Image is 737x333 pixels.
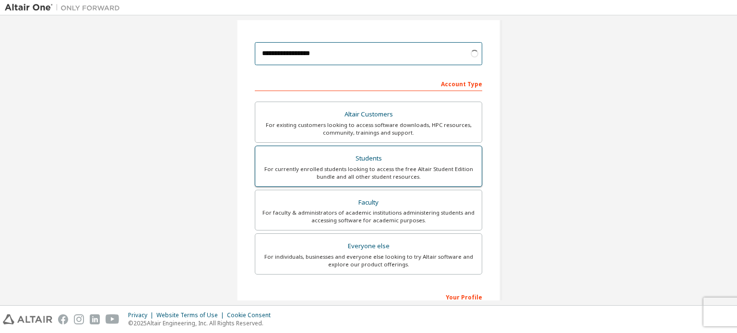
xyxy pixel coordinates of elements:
[58,314,68,324] img: facebook.svg
[261,152,476,165] div: Students
[255,289,482,304] div: Your Profile
[261,121,476,137] div: For existing customers looking to access software downloads, HPC resources, community, trainings ...
[261,108,476,121] div: Altair Customers
[255,76,482,91] div: Account Type
[90,314,100,324] img: linkedin.svg
[156,311,227,319] div: Website Terms of Use
[261,196,476,209] div: Faculty
[227,311,276,319] div: Cookie Consent
[128,311,156,319] div: Privacy
[74,314,84,324] img: instagram.svg
[128,319,276,327] p: © 2025 Altair Engineering, Inc. All Rights Reserved.
[3,314,52,324] img: altair_logo.svg
[5,3,125,12] img: Altair One
[261,240,476,253] div: Everyone else
[261,209,476,224] div: For faculty & administrators of academic institutions administering students and accessing softwa...
[261,253,476,268] div: For individuals, businesses and everyone else looking to try Altair software and explore our prod...
[106,314,119,324] img: youtube.svg
[261,165,476,181] div: For currently enrolled students looking to access the free Altair Student Edition bundle and all ...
